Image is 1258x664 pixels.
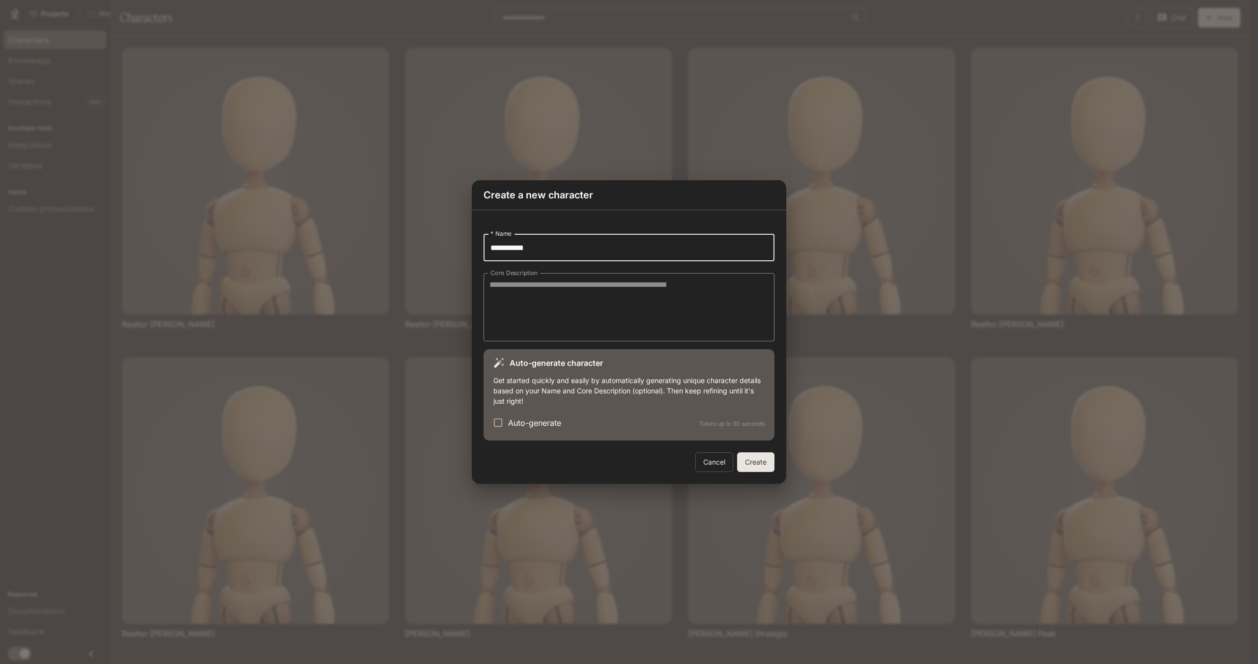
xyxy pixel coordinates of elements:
[493,375,765,406] p: Get started quickly and easily by automatically generating unique character details based on your...
[490,269,538,277] label: Core Description
[695,452,733,472] button: Cancel
[737,452,774,472] button: Create
[472,180,786,210] h2: Create a new character
[508,417,561,429] span: Auto-generate
[699,420,765,427] span: Takes up to 30 seconds
[484,273,774,341] div: label
[510,357,603,369] p: Auto-generate character
[490,229,512,238] label: * Name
